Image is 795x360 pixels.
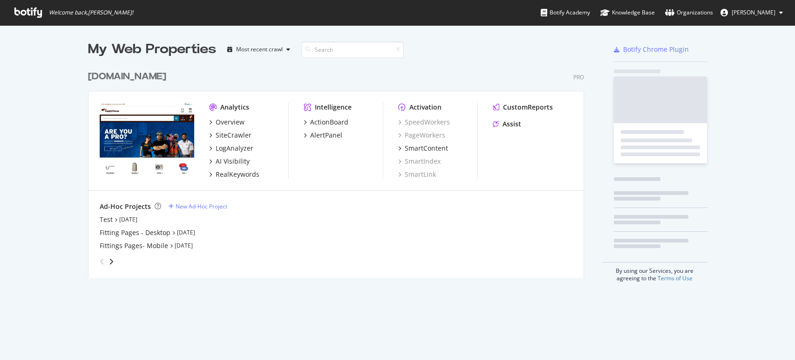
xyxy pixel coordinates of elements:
[409,103,442,112] div: Activation
[398,170,436,179] a: SmartLink
[304,118,348,127] a: ActionBoard
[209,131,251,140] a: SiteCrawler
[100,215,113,224] a: Test
[732,8,775,16] span: Alejandra Roca
[209,157,250,166] a: AI Visibility
[398,144,448,153] a: SmartContent
[175,242,193,249] a: [DATE]
[88,70,166,83] div: [DOMAIN_NAME]
[88,70,170,83] a: [DOMAIN_NAME]
[119,215,137,223] a: [DATE]
[209,170,259,179] a: RealKeywords
[100,103,194,178] img: www.supplyhouse.com
[503,103,553,112] div: CustomReports
[304,131,342,140] a: AlertPanel
[216,144,253,153] div: LogAnalyzer
[541,8,590,17] div: Botify Academy
[88,59,591,278] div: grid
[398,131,445,140] a: PageWorkers
[96,254,108,269] div: angle-left
[658,274,693,282] a: Terms of Use
[602,262,707,282] div: By using our Services, you are agreeing to the
[301,42,404,58] input: Search
[236,47,283,52] div: Most recent crawl
[216,170,259,179] div: RealKeywords
[209,144,253,153] a: LogAnalyzer
[169,202,227,210] a: New Ad-Hoc Project
[88,40,216,59] div: My Web Properties
[216,118,245,127] div: Overview
[100,228,170,237] a: Fitting Pages - Desktop
[315,103,352,112] div: Intelligence
[216,131,251,140] div: SiteCrawler
[100,241,168,250] a: Fittings Pages- Mobile
[398,118,450,127] a: SpeedWorkers
[310,131,342,140] div: AlertPanel
[493,103,553,112] a: CustomReports
[224,42,294,57] button: Most recent crawl
[310,118,348,127] div: ActionBoard
[209,118,245,127] a: Overview
[665,8,713,17] div: Organizations
[623,45,689,54] div: Botify Chrome Plugin
[398,157,441,166] a: SmartIndex
[493,119,521,129] a: Assist
[405,144,448,153] div: SmartContent
[100,202,151,211] div: Ad-Hoc Projects
[713,5,790,20] button: [PERSON_NAME]
[49,9,133,16] span: Welcome back, [PERSON_NAME] !
[573,73,584,81] div: Pro
[220,103,249,112] div: Analytics
[177,228,195,236] a: [DATE]
[614,45,689,54] a: Botify Chrome Plugin
[176,202,227,210] div: New Ad-Hoc Project
[600,8,655,17] div: Knowledge Base
[216,157,250,166] div: AI Visibility
[108,257,115,266] div: angle-right
[503,119,521,129] div: Assist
